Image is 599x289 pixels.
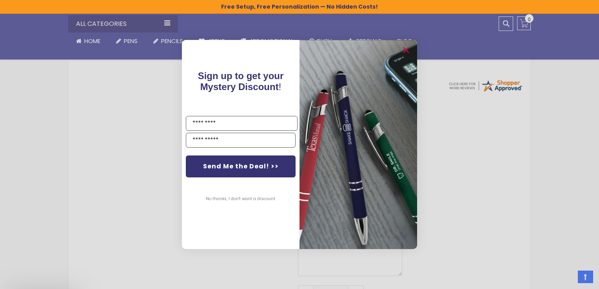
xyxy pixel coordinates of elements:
[186,155,296,177] button: Send Me the Deal! >>
[202,189,280,209] button: No thanks, I don't want a discount.
[198,70,284,92] span: Sign up to get your Mystery Discount
[299,40,417,249] img: pop-up-image
[198,70,284,92] span: !
[400,44,412,56] button: Close dialog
